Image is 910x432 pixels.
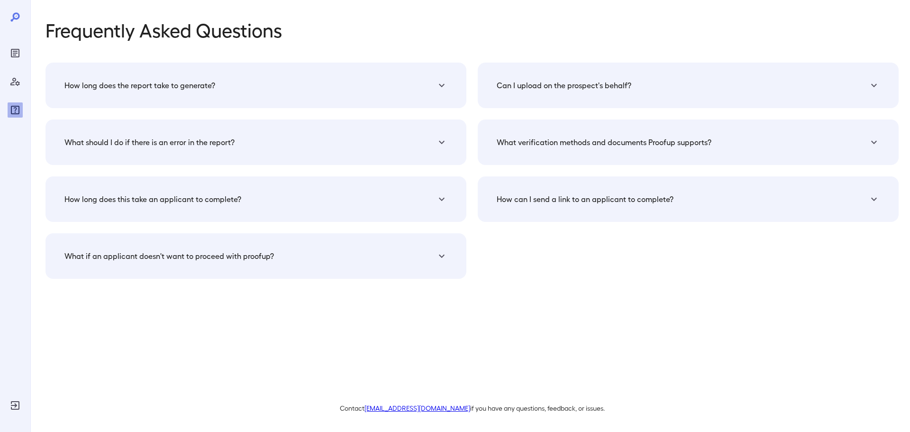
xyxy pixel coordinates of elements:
div: How can I send a link to an applicant to complete? [489,188,887,211]
div: Manage Users [8,74,23,89]
div: Reports [8,46,23,61]
h5: What should I do if there is an error in the report? [64,137,235,148]
div: FAQ [8,102,23,118]
div: What should I do if there is an error in the report? [57,131,455,154]
div: Can I upload on the prospect's behalf? [489,74,887,97]
h5: Can I upload on the prospect's behalf? [497,80,631,91]
h5: How long does the report take to generate? [64,80,215,91]
p: Frequently Asked Questions [45,19,899,40]
h5: How long does this take an applicant to complete? [64,193,241,205]
h5: What if an applicant doesn't want to proceed with proofup? [64,250,274,262]
a: [EMAIL_ADDRESS][DOMAIN_NAME] [364,404,470,412]
div: What if an applicant doesn't want to proceed with proofup? [57,245,455,267]
div: What verification methods and documents Proofup supports? [489,131,887,154]
div: How long does this take an applicant to complete? [57,188,455,211]
p: Contact if you have any questions, feedback, or issues. [45,404,899,413]
div: How long does the report take to generate? [57,74,455,97]
h5: What verification methods and documents Proofup supports? [497,137,711,148]
div: Log Out [8,398,23,413]
h5: How can I send a link to an applicant to complete? [497,193,673,205]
